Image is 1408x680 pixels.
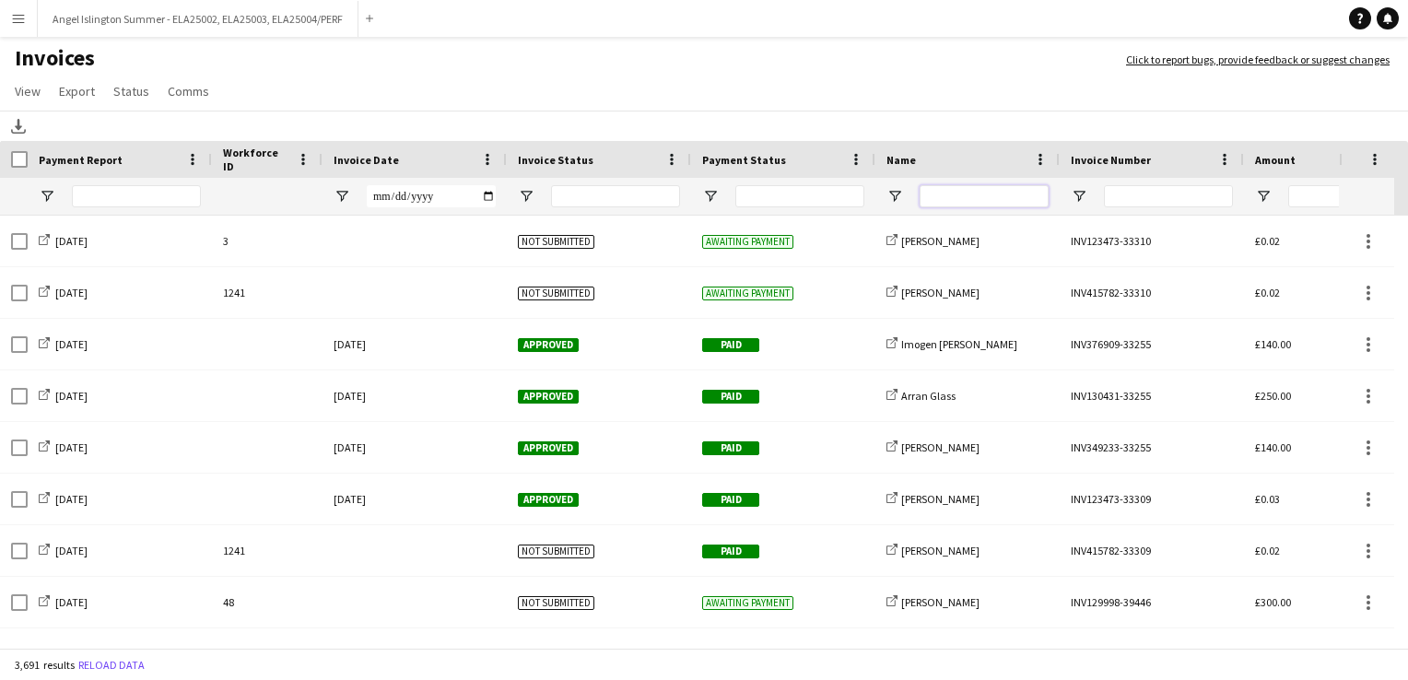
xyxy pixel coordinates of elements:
span: [DATE] [55,492,88,506]
span: [PERSON_NAME] [901,440,980,454]
span: Paid [702,338,759,352]
span: Not submitted [518,287,594,300]
div: [DATE] [323,628,507,679]
div: INV376909-33255 [1060,319,1244,369]
span: [DATE] [55,337,88,351]
span: Awaiting payment [702,596,793,610]
span: [PERSON_NAME] [901,286,980,299]
div: INV415782-33309 [1060,525,1244,576]
a: [DATE] [39,544,88,557]
span: [DATE] [55,544,88,557]
span: Approved [518,390,579,404]
div: [DATE] [323,422,507,473]
span: [PERSON_NAME] [901,492,980,506]
input: Invoice Date Filter Input [367,185,496,207]
button: Open Filter Menu [518,188,534,205]
span: Invoice Number [1071,153,1151,167]
span: Amount [1255,153,1296,167]
span: Paid [702,545,759,558]
div: INV130431-33255 [1060,370,1244,421]
span: Approved [518,441,579,455]
div: INV12640-39446 [1060,628,1244,679]
a: [DATE] [39,389,88,403]
a: [DATE] [39,337,88,351]
a: Status [106,79,157,103]
span: Not submitted [518,545,594,558]
div: 1241 [212,525,323,576]
a: Click to report bugs, provide feedback or suggest changes [1126,52,1390,68]
span: [DATE] [55,389,88,403]
div: [DATE] [323,319,507,369]
button: Open Filter Menu [702,188,719,205]
button: Open Filter Menu [334,188,350,205]
span: Workforce ID [223,146,289,173]
a: Comms [160,79,217,103]
span: Arran Glass [901,389,956,403]
div: 1241 [212,267,323,318]
span: Approved [518,338,579,352]
div: INV349233-33255 [1060,422,1244,473]
div: INV129998-39446 [1060,577,1244,627]
a: View [7,79,48,103]
span: £0.02 [1255,544,1280,557]
button: Reload data [75,655,148,675]
span: Payment Report [39,153,123,167]
span: Approved [518,493,579,507]
span: Not submitted [518,235,594,249]
span: Paid [702,441,759,455]
span: £0.02 [1255,286,1280,299]
span: Awaiting payment [702,235,793,249]
div: INV123473-33309 [1060,474,1244,524]
span: Comms [168,83,209,100]
div: INV123473-33310 [1060,216,1244,266]
span: £140.00 [1255,440,1291,454]
span: Imogen [PERSON_NAME] [901,337,1017,351]
span: £0.02 [1255,234,1280,248]
span: £140.00 [1255,337,1291,351]
span: £250.00 [1255,389,1291,403]
span: Export [59,83,95,100]
a: [DATE] [39,595,88,609]
div: [DATE] [323,370,507,421]
span: Status [113,83,149,100]
span: Invoice Date [334,153,399,167]
a: [DATE] [39,234,88,248]
a: Export [52,79,102,103]
button: Open Filter Menu [1071,188,1087,205]
input: Invoice Number Filter Input [1104,185,1233,207]
span: Paid [702,493,759,507]
span: [DATE] [55,595,88,609]
span: [DATE] [55,440,88,454]
span: Name [886,153,916,167]
button: Open Filter Menu [886,188,903,205]
input: Payment Report Filter Input [72,185,201,207]
span: Not submitted [518,596,594,610]
button: Open Filter Menu [1255,188,1272,205]
span: [PERSON_NAME] [901,544,980,557]
div: 48 [212,577,323,627]
span: [PERSON_NAME] [901,234,980,248]
button: Open Filter Menu [39,188,55,205]
span: Awaiting payment [702,287,793,300]
app-action-btn: Download [7,115,29,137]
a: [DATE] [39,286,88,299]
span: [DATE] [55,286,88,299]
div: 3 [212,216,323,266]
a: [DATE] [39,492,88,506]
span: [PERSON_NAME] [901,595,980,609]
span: View [15,83,41,100]
span: Payment Status [702,153,786,167]
button: Angel Islington Summer - ELA25002, ELA25003, ELA25004/PERF [38,1,358,37]
span: Paid [702,390,759,404]
a: [DATE] [39,440,88,454]
span: £300.00 [1255,595,1291,609]
span: £0.03 [1255,492,1280,506]
span: [DATE] [55,234,88,248]
div: [DATE] [323,474,507,524]
span: Invoice Status [518,153,593,167]
input: Name Filter Input [920,185,1049,207]
input: Invoice Status Filter Input [551,185,680,207]
div: INV415782-33310 [1060,267,1244,318]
